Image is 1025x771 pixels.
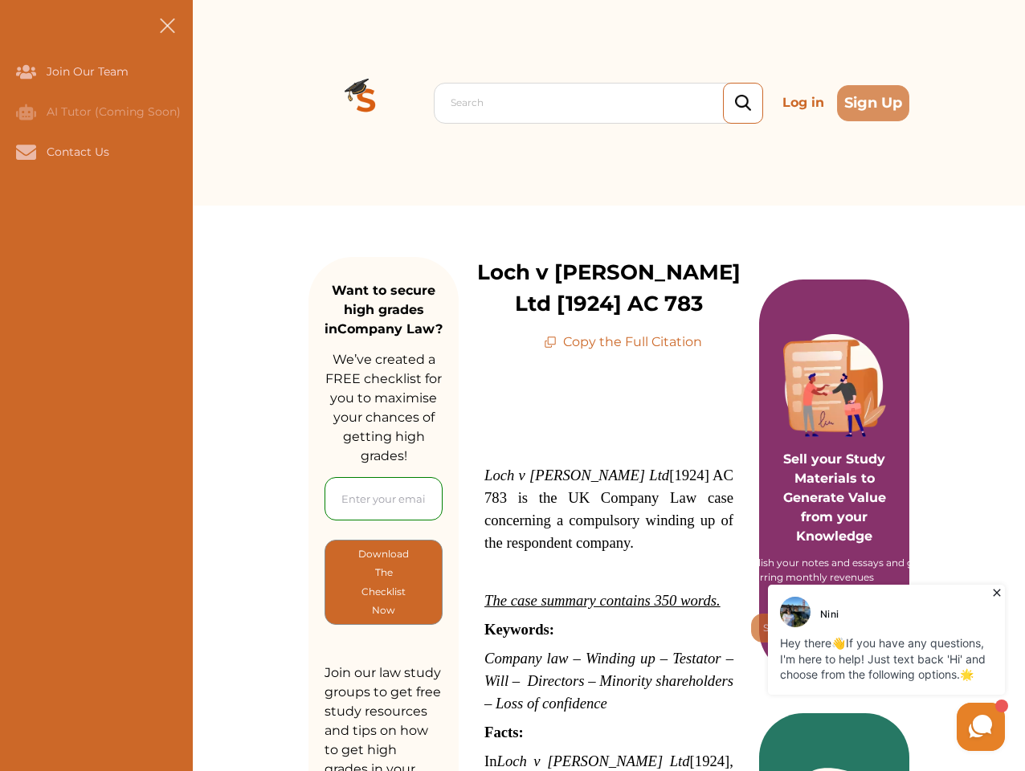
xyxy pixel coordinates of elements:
button: [object Object] [325,540,443,625]
p: Sell your Study Materials to Generate Value from your Knowledge [775,405,893,546]
p: Download The Checklist Now [357,545,410,620]
span: Keywords: [484,621,554,638]
iframe: HelpCrunch [639,581,1009,755]
p: Loch v [PERSON_NAME] Ltd [1924] AC 783 [459,257,759,320]
em: Loch v [PERSON_NAME] Ltd [484,467,669,483]
strong: Want to secure high grades in Company Law ? [325,283,443,337]
span: [1924] AC 783 is the UK Company Law case concerning a compulsory winding up of the respondent com... [484,467,733,551]
span: Company law [484,650,569,667]
img: Purple card image [783,334,886,437]
input: Enter your email here [325,477,443,520]
span: – Winding up – Testator – Will – Directors – Minority shareholders – Loss of confidence [484,650,733,712]
button: Sign Up [837,85,909,121]
span: The case summary contains 350 words. [484,592,721,609]
img: search_icon [735,95,751,112]
div: Publish your notes and essays and get recurring monthly revenues [738,556,931,585]
em: Loch v [PERSON_NAME] Ltd [497,753,690,769]
img: Logo [308,45,424,161]
span: Facts: [484,724,524,740]
p: Log in [776,87,831,119]
p: Copy the Full Citation [544,332,702,352]
span: We’ve created a FREE checklist for you to maximise your chances of getting high grades! [325,352,442,463]
span: In [484,753,497,769]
